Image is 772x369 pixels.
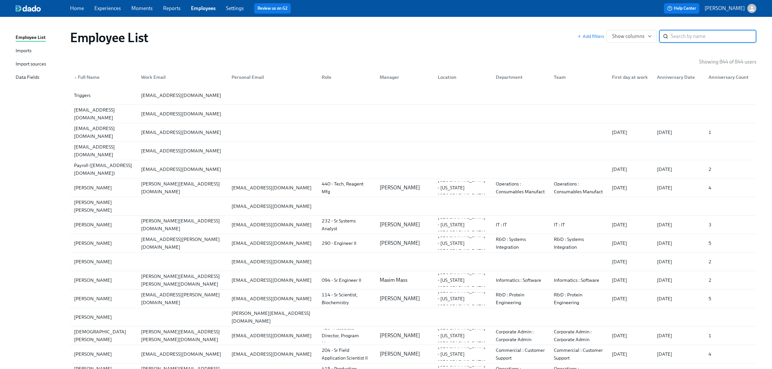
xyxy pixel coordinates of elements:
[551,328,607,343] div: Corporate Admin : Corporate Admin
[70,327,756,345] a: [DEMOGRAPHIC_DATA][PERSON_NAME][PERSON_NAME][EMAIL_ADDRESS][PERSON_NAME][DOMAIN_NAME][EMAIL_ADDRE...
[71,239,136,247] div: [PERSON_NAME]
[229,276,317,284] div: [EMAIL_ADDRESS][DOMAIN_NAME]
[70,345,756,363] div: [PERSON_NAME][EMAIL_ADDRESS][DOMAIN_NAME][EMAIL_ADDRESS][DOMAIN_NAME]204 - Sr Field Application S...
[138,272,226,288] div: [PERSON_NAME][EMAIL_ADDRESS][PERSON_NAME][DOMAIN_NAME]
[71,143,136,159] div: [EMAIL_ADDRESS][DOMAIN_NAME]
[94,5,121,11] a: Experiences
[374,71,433,84] div: Manager
[319,73,375,81] div: Role
[380,184,430,191] p: [PERSON_NAME]
[71,73,136,81] div: Full Name
[609,239,652,247] div: [DATE]
[493,328,549,343] div: Corporate Admin : Corporate Admin
[70,160,756,179] a: Payroll ([EMAIL_ADDRESS][DOMAIN_NAME])[EMAIL_ADDRESS][DOMAIN_NAME][DATE][DATE]2
[706,332,755,339] div: 1
[70,253,756,271] a: [PERSON_NAME][EMAIL_ADDRESS][DOMAIN_NAME][DATE][DATE]2
[493,235,549,251] div: R&D : Systems Integration
[705,4,756,13] button: [PERSON_NAME]
[706,239,755,247] div: 5
[549,71,607,84] div: Team
[16,34,46,42] div: Employee List
[70,160,756,178] div: Payroll ([EMAIL_ADDRESS][DOMAIN_NAME])[EMAIL_ADDRESS][DOMAIN_NAME][DATE][DATE]2
[226,5,244,11] a: Settings
[71,313,136,321] div: [PERSON_NAME]
[319,276,375,284] div: 094 - Sr Engineer II
[654,350,703,358] div: [DATE]
[70,179,756,197] div: [PERSON_NAME][PERSON_NAME][EMAIL_ADDRESS][DOMAIN_NAME][EMAIL_ADDRESS][DOMAIN_NAME]440 - Tech, Rea...
[319,324,375,347] div: 426 - Associate Director, Program Management
[70,290,756,308] a: [PERSON_NAME][EMAIL_ADDRESS][PERSON_NAME][DOMAIN_NAME][EMAIL_ADDRESS][DOMAIN_NAME]114 - Sr Scient...
[577,33,604,40] button: Add filters
[491,71,549,84] div: Department
[319,239,375,247] div: 290 - Engineer II
[229,258,317,266] div: [EMAIL_ADDRESS][DOMAIN_NAME]
[138,73,226,81] div: Work Email
[138,91,226,99] div: [EMAIL_ADDRESS][DOMAIN_NAME]
[699,58,756,65] p: Showing 844 of 844 users
[71,221,136,229] div: [PERSON_NAME]
[138,350,226,358] div: [EMAIL_ADDRESS][DOMAIN_NAME]
[138,235,226,251] div: [EMAIL_ADDRESS][PERSON_NAME][DOMAIN_NAME]
[493,73,549,81] div: Department
[131,5,153,11] a: Moments
[654,165,703,173] div: [DATE]
[706,295,755,303] div: 5
[16,47,65,55] a: Imports
[380,277,430,284] p: Maxim Mass
[654,332,703,339] div: [DATE]
[16,74,65,82] a: Data Fields
[705,5,745,12] p: [PERSON_NAME]
[138,147,226,155] div: [EMAIL_ADDRESS][DOMAIN_NAME]
[16,60,46,68] div: Import sources
[71,106,136,122] div: [EMAIL_ADDRESS][DOMAIN_NAME]
[319,180,375,196] div: 440 - Tech, Reagent Mfg
[16,74,39,82] div: Data Fields
[493,180,549,196] div: Operations : Consumables Manufact
[667,5,696,12] span: Help Center
[609,184,652,192] div: [DATE]
[609,165,652,173] div: [DATE]
[380,221,430,228] p: [PERSON_NAME]
[654,184,703,192] div: [DATE]
[706,276,755,284] div: 2
[654,128,703,136] div: [DATE]
[380,332,430,339] p: [PERSON_NAME]
[319,217,375,232] div: 232 - Sr Systems Analyst
[706,258,755,266] div: 2
[551,276,607,284] div: Informatics : Software
[16,5,41,12] img: dado
[71,91,136,99] div: Triggers
[138,110,226,118] div: [EMAIL_ADDRESS][DOMAIN_NAME]
[70,345,756,363] a: [PERSON_NAME][EMAIL_ADDRESS][DOMAIN_NAME][EMAIL_ADDRESS][DOMAIN_NAME]204 - Sr Field Application S...
[71,295,136,303] div: [PERSON_NAME]
[706,165,755,173] div: 2
[71,184,136,192] div: [PERSON_NAME]
[319,291,375,306] div: 114 - Sr Scientist, Biochemistry
[435,316,491,355] div: [GEOGRAPHIC_DATA] [GEOGRAPHIC_DATA] - [US_STATE] [GEOGRAPHIC_DATA]-[GEOGRAPHIC_DATA]
[493,346,549,362] div: Commercial : Customer Support
[71,276,136,284] div: [PERSON_NAME]
[70,271,756,289] div: [PERSON_NAME][PERSON_NAME][EMAIL_ADDRESS][PERSON_NAME][DOMAIN_NAME][EMAIL_ADDRESS][DOMAIN_NAME]09...
[706,350,755,358] div: 4
[609,295,652,303] div: [DATE]
[16,47,31,55] div: Imports
[138,165,226,173] div: [EMAIL_ADDRESS][DOMAIN_NAME]
[70,308,756,326] div: [PERSON_NAME][PERSON_NAME][EMAIL_ADDRESS][DOMAIN_NAME]
[609,221,652,229] div: [DATE]
[706,221,755,229] div: 3
[71,125,136,140] div: [EMAIL_ADDRESS][DOMAIN_NAME]
[229,350,317,358] div: [EMAIL_ADDRESS][DOMAIN_NAME]
[435,261,491,300] div: [GEOGRAPHIC_DATA] [GEOGRAPHIC_DATA] - [US_STATE] [GEOGRAPHIC_DATA]-[GEOGRAPHIC_DATA]
[70,308,756,327] a: [PERSON_NAME][PERSON_NAME][EMAIL_ADDRESS][DOMAIN_NAME]
[229,202,317,210] div: [EMAIL_ADDRESS][DOMAIN_NAME]
[16,60,65,68] a: Import sources
[704,71,755,84] div: Anniversary Count
[71,328,136,343] div: [DEMOGRAPHIC_DATA][PERSON_NAME]
[226,71,317,84] div: Personal Email
[70,30,148,45] h1: Employee List
[671,30,756,43] input: Search by name
[652,71,703,84] div: Anniversary Date
[16,5,70,12] a: dado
